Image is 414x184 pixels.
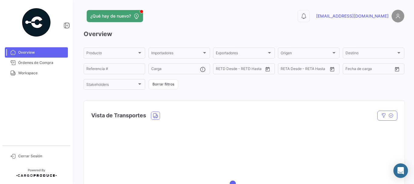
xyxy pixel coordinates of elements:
button: Open calendar [328,65,337,74]
input: Desde [216,68,227,72]
a: Workspace [5,68,68,78]
span: Origen [281,52,331,56]
a: Órdenes de Compra [5,58,68,68]
input: Hasta [361,68,383,72]
h4: Vista de Transportes [91,111,146,120]
button: Open calendar [263,65,272,74]
span: Stakeholders [86,83,137,88]
button: Borrar filtros [149,79,178,89]
span: Overview [18,50,65,55]
input: Hasta [231,68,253,72]
span: [EMAIL_ADDRESS][DOMAIN_NAME] [316,13,389,19]
input: Hasta [296,68,318,72]
span: Cerrar Sesión [18,153,65,159]
h3: Overview [84,30,404,38]
span: Exportadores [216,52,266,56]
span: Producto [86,52,137,56]
button: ¿Qué hay de nuevo? [87,10,143,22]
a: Overview [5,47,68,58]
img: placeholder-user.png [392,10,404,22]
span: ¿Qué hay de nuevo? [90,13,131,19]
img: powered-by.png [21,7,52,38]
button: Open calendar [392,65,402,74]
input: Desde [346,68,356,72]
span: Destino [346,52,396,56]
div: Abrir Intercom Messenger [393,163,408,178]
input: Desde [281,68,292,72]
button: Land [151,112,160,119]
span: Órdenes de Compra [18,60,65,65]
span: Importadores [151,52,202,56]
span: Workspace [18,70,65,76]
